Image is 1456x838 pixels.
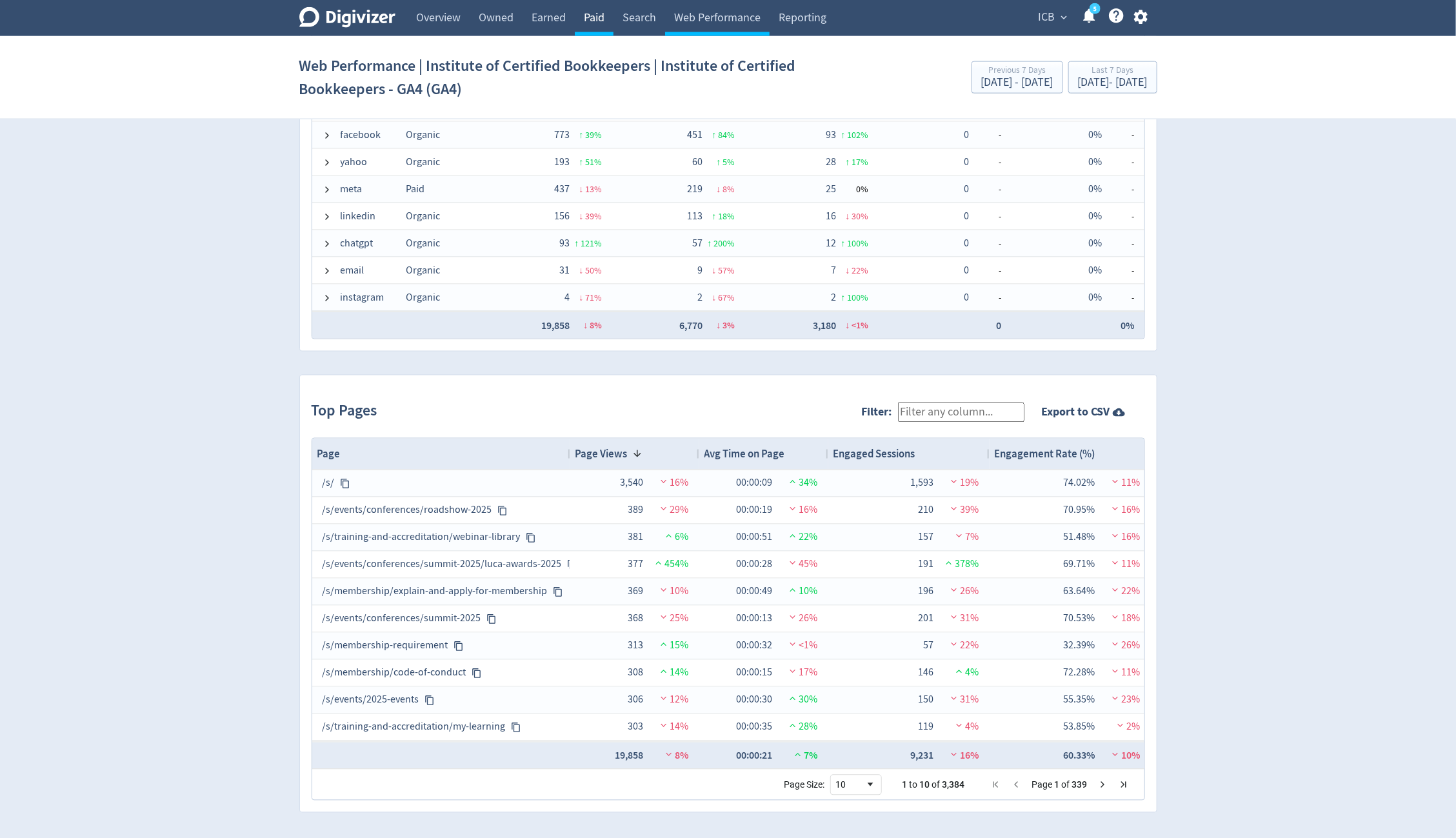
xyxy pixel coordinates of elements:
img: negative-performance.svg [657,504,670,514]
div: Last Page [1119,780,1129,790]
span: Page [317,447,341,461]
span: ↑ [712,210,717,222]
div: 306 [612,688,644,713]
span: facebook [341,123,381,148]
span: 23% [1109,693,1141,706]
div: 32.39% [1063,633,1095,659]
img: negative-performance.svg [948,504,961,514]
img: negative-performance.svg [786,558,799,568]
img: negative-performance.svg [1109,639,1122,649]
span: Organic [406,237,441,250]
span: 19% [948,477,979,490]
span: 8 % [723,183,735,195]
span: 16% [1109,531,1141,544]
div: /s/events/conferences/roadshow-2025 [323,498,560,523]
div: 19,858 [612,743,644,768]
span: 121 % [581,237,603,249]
span: 0 % [857,183,869,195]
span: 100 % [848,237,869,249]
span: 39 % [586,129,603,141]
span: 13 % [586,183,603,195]
span: ↓ [717,183,721,195]
span: 7% [953,531,979,544]
img: negative-performance.svg [786,504,799,514]
span: chatgpt [341,231,374,256]
span: ↓ [717,319,721,332]
div: 10 [836,780,866,790]
img: positive-performance.svg [786,477,799,486]
img: positive-performance.svg [786,531,799,541]
span: 28% [786,721,818,733]
span: 193 [555,155,570,168]
span: 10% [657,585,689,598]
span: 26% [1109,639,1141,652]
div: 69.71% [1063,552,1095,577]
span: 0 [997,319,1002,332]
div: 9,231 [902,743,934,768]
span: expand_more [1059,12,1070,23]
div: 72.28% [1063,661,1095,686]
div: 00:00:19 [737,498,773,523]
span: 6,770 [680,319,703,332]
div: 201 [902,606,934,632]
span: to [910,780,918,790]
span: Page [1032,780,1053,790]
img: positive-performance.svg [942,558,955,568]
img: negative-performance.svg [948,477,961,486]
img: positive-performance.svg [792,750,804,759]
img: negative-performance.svg [786,612,799,622]
span: of [932,780,941,790]
span: 11% [1109,477,1141,490]
span: 22% [1109,585,1141,598]
span: 16% [1109,504,1141,517]
span: Page Views [575,447,628,461]
img: negative-performance.svg [1109,558,1122,568]
span: - [970,150,1002,175]
div: 60.33% [1063,743,1095,768]
span: - [1102,204,1135,229]
div: 00:00:28 [737,552,773,577]
div: 191 [902,552,934,577]
img: negative-performance.svg [948,612,961,622]
span: 0% [1089,264,1102,277]
div: Previous Page [1012,780,1022,790]
div: 00:00:21 [737,743,773,768]
span: 29% [657,504,689,517]
span: 93 [826,128,837,141]
span: 57 % [719,264,735,276]
span: 773 [555,128,570,141]
span: of [1062,780,1070,790]
div: 70.95% [1063,498,1095,523]
img: negative-performance.svg [1109,693,1122,703]
div: Last 7 Days [1078,66,1148,77]
span: 30% [786,693,818,706]
span: <1 % [852,319,869,332]
span: 31% [948,612,979,625]
span: - [970,258,1002,283]
span: 18 % [719,210,735,222]
span: 0% [1089,128,1102,141]
span: 0 [964,128,970,141]
img: negative-performance.svg [1109,750,1122,759]
img: negative-performance.svg [948,750,961,759]
div: 368 [612,606,644,632]
div: 3,540 [612,471,644,496]
span: 30 % [852,210,869,222]
div: 53.85% [1063,715,1095,740]
span: <1% [786,639,818,652]
span: 12% [657,693,689,706]
img: negative-performance.svg [948,585,961,595]
text: 5 [1093,5,1096,14]
span: Engagement Rate (%) [995,447,1095,461]
img: positive-performance.svg [786,585,799,595]
span: - [1102,123,1135,148]
span: 4 [565,291,570,304]
span: 14% [657,721,689,733]
span: email [341,258,364,283]
div: 196 [902,579,934,604]
span: 25 [826,183,837,195]
span: 0 [964,237,970,250]
span: 22% [786,531,818,544]
span: 10 [920,780,930,790]
span: 11% [1109,666,1141,679]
